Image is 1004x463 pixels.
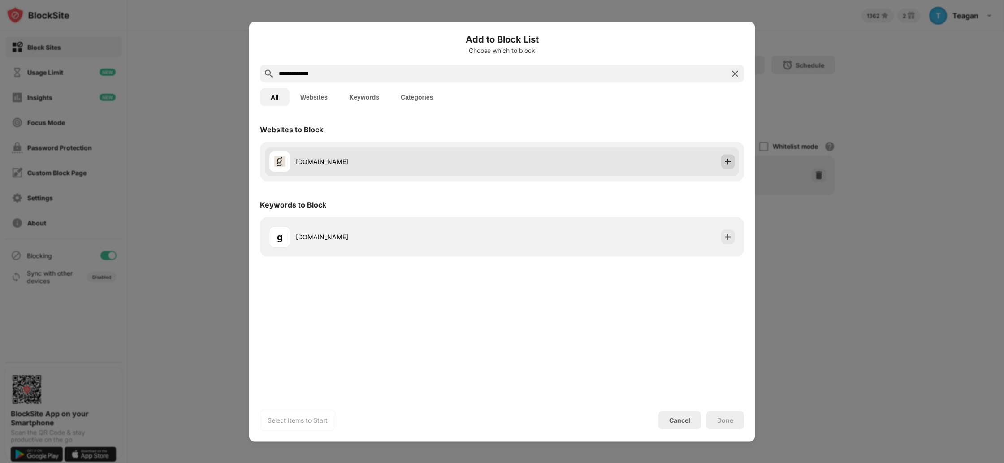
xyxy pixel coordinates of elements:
button: Websites [290,88,338,106]
div: [DOMAIN_NAME] [296,157,502,166]
div: [DOMAIN_NAME] [296,232,502,242]
button: All [260,88,290,106]
div: g [277,230,283,243]
img: favicons [274,156,285,167]
h6: Add to Block List [260,32,744,46]
div: Keywords to Block [260,200,326,209]
button: Keywords [338,88,390,106]
div: Choose which to block [260,47,744,54]
div: Done [717,416,733,424]
div: Cancel [669,416,690,424]
img: search-close [730,68,740,79]
img: search.svg [264,68,274,79]
div: Websites to Block [260,125,323,134]
div: Select Items to Start [268,415,328,424]
button: Categories [390,88,444,106]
